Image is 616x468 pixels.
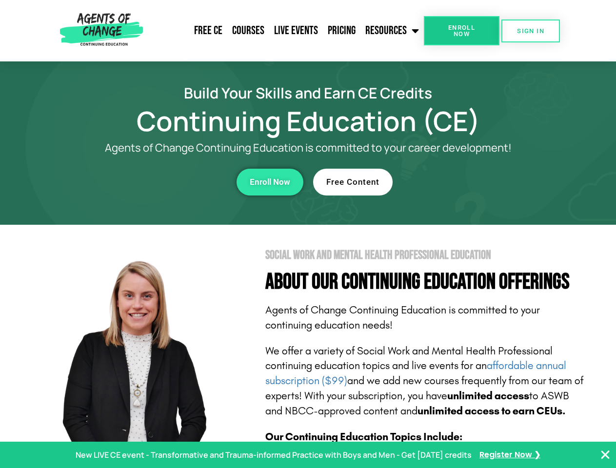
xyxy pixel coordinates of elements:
[265,249,586,261] h2: Social Work and Mental Health Professional Education
[439,24,484,37] span: Enroll Now
[424,16,499,45] a: Enroll Now
[479,448,540,462] a: Register Now ❯
[501,19,560,42] a: SIGN IN
[250,178,290,186] span: Enroll Now
[76,448,472,462] p: New LIVE CE event - Transformative and Trauma-informed Practice with Boys and Men - Get [DATE] cr...
[69,142,547,154] p: Agents of Change Continuing Education is committed to your career development!
[265,304,540,331] span: Agents of Change Continuing Education is committed to your continuing education needs!
[30,110,586,132] h1: Continuing Education (CE)
[326,178,379,186] span: Free Content
[147,19,424,43] nav: Menu
[417,405,566,417] b: unlimited access to earn CEUs.
[265,271,586,293] h4: About Our Continuing Education Offerings
[360,19,424,43] a: Resources
[323,19,360,43] a: Pricing
[237,169,303,195] a: Enroll Now
[447,390,529,402] b: unlimited access
[189,19,227,43] a: Free CE
[269,19,323,43] a: Live Events
[313,169,393,195] a: Free Content
[30,86,586,100] h2: Build Your Skills and Earn CE Credits
[265,344,586,419] p: We offer a variety of Social Work and Mental Health Professional continuing education topics and ...
[599,449,611,461] button: Close Banner
[265,430,462,443] b: Our Continuing Education Topics Include:
[227,19,269,43] a: Courses
[517,28,544,34] span: SIGN IN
